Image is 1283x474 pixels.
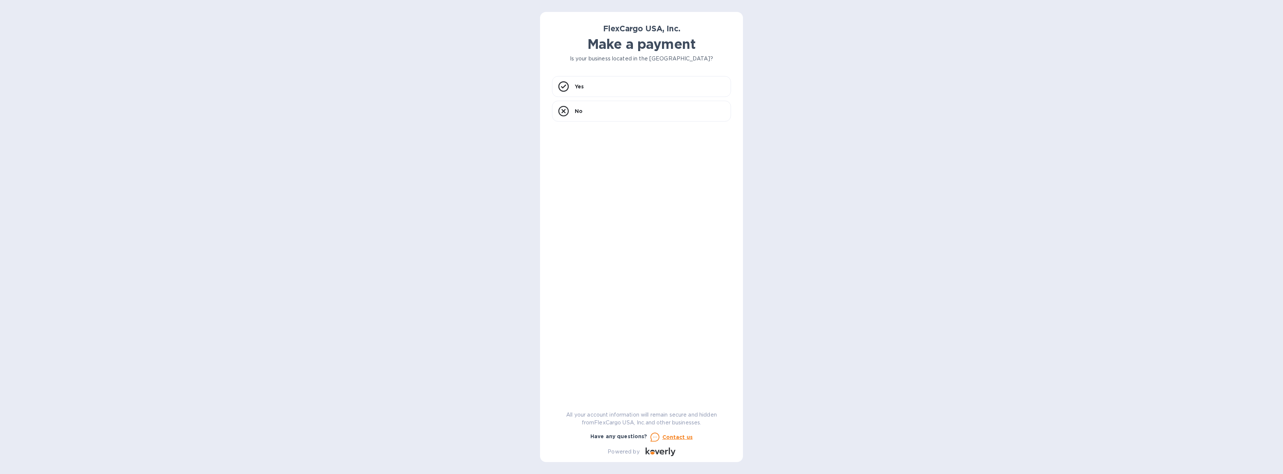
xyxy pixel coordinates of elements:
b: Have any questions? [590,433,647,439]
u: Contact us [662,434,693,440]
b: FlexCargo USA, Inc. [603,24,680,33]
p: Yes [575,83,584,90]
p: All your account information will remain secure and hidden from FlexCargo USA, Inc. and other bus... [552,411,731,427]
h1: Make a payment [552,36,731,52]
p: Is your business located in the [GEOGRAPHIC_DATA]? [552,55,731,63]
p: No [575,107,583,115]
p: Powered by [608,448,639,456]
